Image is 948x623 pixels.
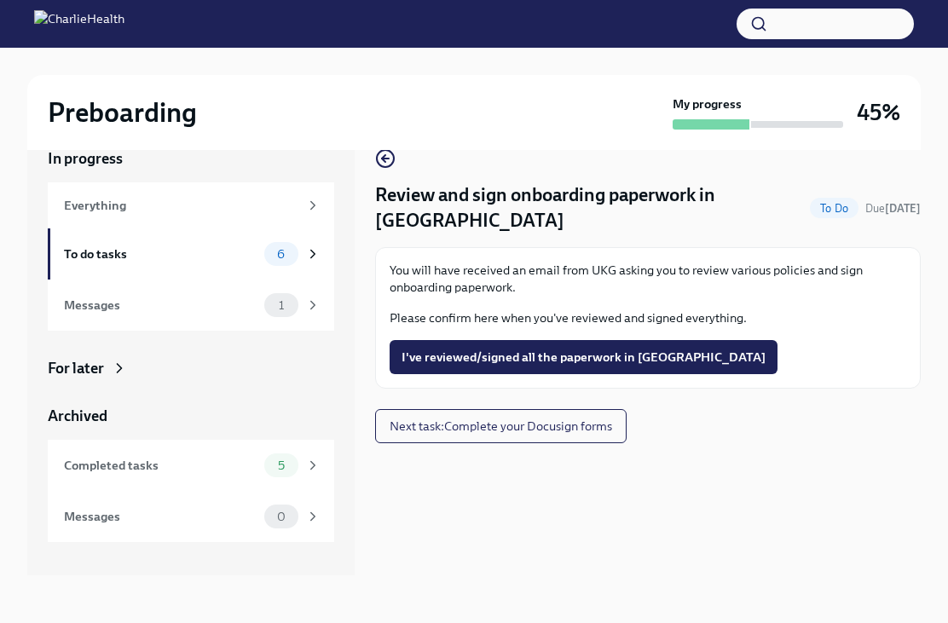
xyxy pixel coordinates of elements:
[267,511,296,523] span: 0
[269,299,294,312] span: 1
[64,296,257,314] div: Messages
[48,182,334,228] a: Everything
[857,97,900,128] h3: 45%
[390,418,612,435] span: Next task : Complete your Docusign forms
[64,456,257,475] div: Completed tasks
[48,440,334,491] a: Completed tasks5
[64,196,298,215] div: Everything
[48,358,334,378] a: For later
[402,349,766,366] span: I've reviewed/signed all the paperwork in [GEOGRAPHIC_DATA]
[64,245,257,263] div: To do tasks
[885,202,921,215] strong: [DATE]
[673,95,742,112] strong: My progress
[64,507,257,526] div: Messages
[865,202,921,215] span: Due
[48,95,197,130] h2: Preboarding
[865,200,921,216] span: October 13th, 2025 09:00
[390,262,906,296] p: You will have received an email from UKG asking you to review various policies and sign onboardin...
[267,248,295,261] span: 6
[390,340,777,374] button: I've reviewed/signed all the paperwork in [GEOGRAPHIC_DATA]
[34,10,124,37] img: CharlieHealth
[375,409,627,443] button: Next task:Complete your Docusign forms
[48,148,334,169] a: In progress
[48,228,334,280] a: To do tasks6
[48,406,334,426] a: Archived
[48,280,334,331] a: Messages1
[48,491,334,542] a: Messages0
[810,202,858,215] span: To Do
[48,358,104,378] div: For later
[268,459,295,472] span: 5
[390,309,906,326] p: Please confirm here when you've reviewed and signed everything.
[375,182,803,234] h4: Review and sign onboarding paperwork in [GEOGRAPHIC_DATA]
